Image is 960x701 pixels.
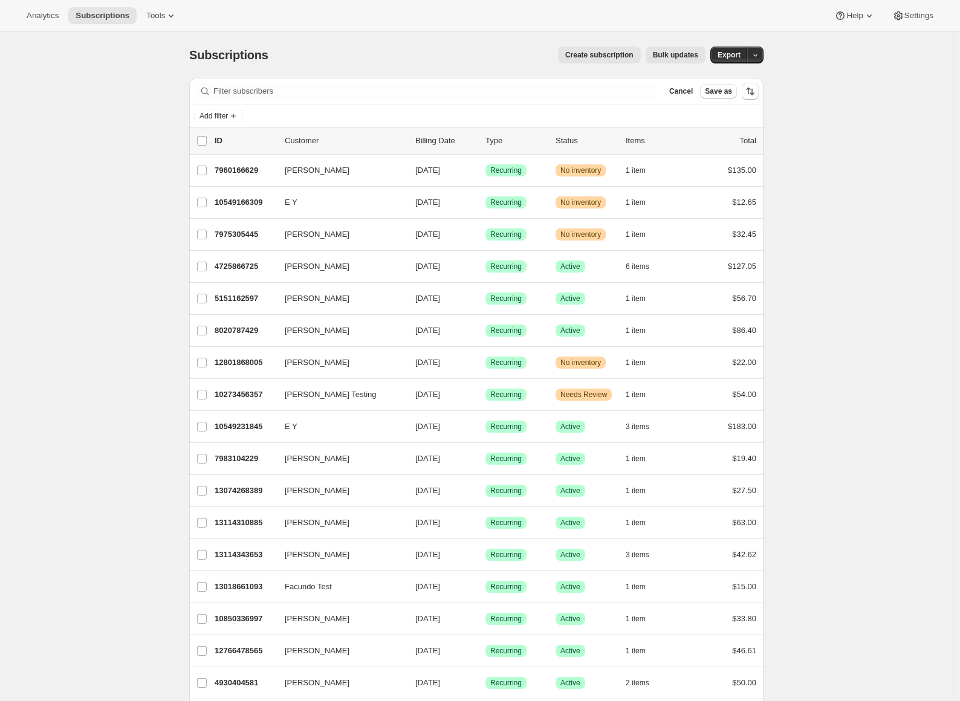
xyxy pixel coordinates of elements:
p: 12801868005 [215,357,275,369]
button: 3 items [626,418,663,435]
span: [PERSON_NAME] [285,292,349,305]
span: $46.61 [732,646,756,655]
span: Active [560,422,580,431]
div: 13114310885[PERSON_NAME][DATE]SuccessRecurringSuccessActive1 item$63.00 [215,514,756,531]
span: $86.40 [732,326,756,335]
button: 1 item [626,226,659,243]
input: Filter subscribers [213,83,657,100]
button: Facundo Test [277,577,398,596]
button: E Y [277,193,398,212]
span: Recurring [490,198,522,207]
button: 6 items [626,258,663,275]
span: Recurring [490,486,522,496]
span: $54.00 [732,390,756,399]
button: 1 item [626,578,659,595]
span: $22.00 [732,358,756,367]
span: [DATE] [415,486,440,495]
span: 6 items [626,262,649,271]
span: Recurring [490,326,522,335]
span: Active [560,518,580,528]
div: 4725866725[PERSON_NAME][DATE]SuccessRecurringSuccessActive6 items$127.05 [215,258,756,275]
span: $12.65 [732,198,756,207]
p: ID [215,135,275,147]
span: Active [560,486,580,496]
p: Customer [285,135,406,147]
div: 12766478565[PERSON_NAME][DATE]SuccessRecurringSuccessActive1 item$46.61 [215,642,756,659]
span: Active [560,326,580,335]
span: [DATE] [415,294,440,303]
p: 13018661093 [215,581,275,593]
p: 12766478565 [215,645,275,657]
span: Recurring [490,454,522,464]
span: Bulk updates [653,50,698,60]
span: [DATE] [415,614,440,623]
span: Export [718,50,741,60]
span: Active [560,582,580,592]
span: [DATE] [415,166,440,175]
span: 1 item [626,294,646,303]
span: 2 items [626,678,649,688]
span: [DATE] [415,358,440,367]
span: [DATE] [415,582,440,591]
button: [PERSON_NAME] [277,609,398,628]
p: 7975305445 [215,228,275,241]
span: 1 item [626,454,646,464]
span: [PERSON_NAME] [285,677,349,689]
span: Recurring [490,550,522,560]
span: [PERSON_NAME] [285,228,349,241]
span: 1 item [626,582,646,592]
p: Billing Date [415,135,476,147]
p: 7960166629 [215,164,275,176]
p: 13074268389 [215,485,275,497]
div: 8020787429[PERSON_NAME][DATE]SuccessRecurringSuccessActive1 item$86.40 [215,322,756,339]
span: $135.00 [728,166,756,175]
button: 1 item [626,290,659,307]
span: E Y [285,196,297,208]
button: [PERSON_NAME] [277,289,398,308]
span: No inventory [560,358,601,367]
div: 13114343653[PERSON_NAME][DATE]SuccessRecurringSuccessActive3 items$42.62 [215,546,756,563]
span: Subscriptions [189,48,268,62]
span: 1 item [626,166,646,175]
span: [DATE] [415,262,440,271]
span: [PERSON_NAME] [285,357,349,369]
span: Recurring [490,358,522,367]
span: [DATE] [415,230,440,239]
span: 1 item [626,614,646,624]
span: Active [560,454,580,464]
span: Subscriptions [76,11,129,21]
span: $27.50 [732,486,756,495]
span: 1 item [626,326,646,335]
button: Subscriptions [68,7,137,24]
span: [PERSON_NAME] Testing [285,389,376,401]
span: [PERSON_NAME] [285,645,349,657]
button: 1 item [626,610,659,627]
p: 4930404581 [215,677,275,689]
span: Add filter [199,111,228,121]
button: [PERSON_NAME] [277,321,398,340]
span: [DATE] [415,550,440,559]
button: Bulk updates [646,47,705,63]
span: Facundo Test [285,581,332,593]
span: [DATE] [415,454,440,463]
button: [PERSON_NAME] [277,641,398,661]
span: Recurring [490,678,522,688]
div: 13074268389[PERSON_NAME][DATE]SuccessRecurringSuccessActive1 item$27.50 [215,482,756,499]
span: [DATE] [415,678,440,687]
span: Tools [146,11,165,21]
span: $33.80 [732,614,756,623]
span: $63.00 [732,518,756,527]
p: 10273456357 [215,389,275,401]
span: Save as [705,86,732,96]
div: 7960166629[PERSON_NAME][DATE]SuccessRecurringWarningNo inventory1 item$135.00 [215,162,756,179]
button: [PERSON_NAME] [277,353,398,372]
p: 10549166309 [215,196,275,208]
button: Settings [885,7,941,24]
span: Settings [904,11,933,21]
span: Recurring [490,230,522,239]
span: Recurring [490,166,522,175]
span: [DATE] [415,518,440,527]
button: 1 item [626,386,659,403]
span: [PERSON_NAME] [285,453,349,465]
span: $42.62 [732,550,756,559]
